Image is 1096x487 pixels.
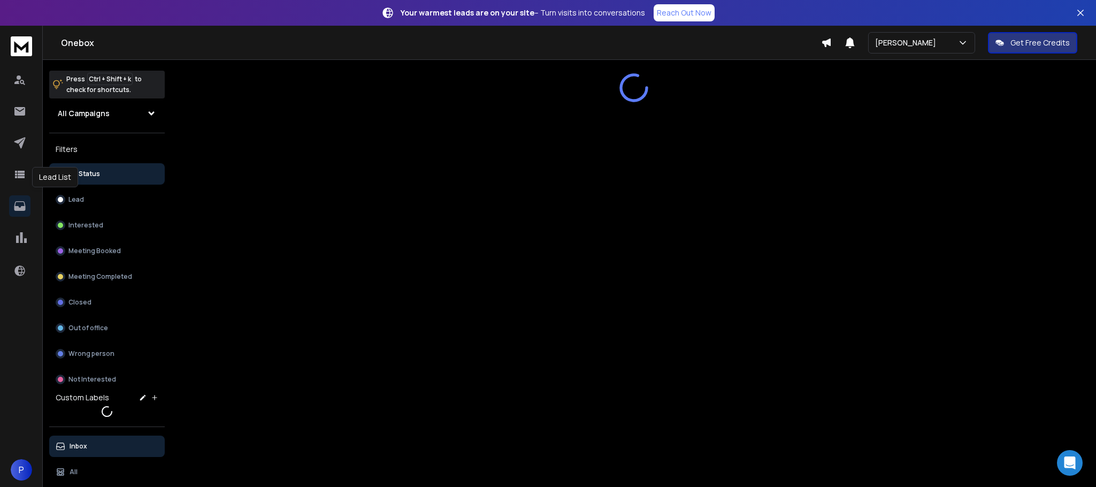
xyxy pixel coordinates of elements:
button: All [49,461,165,483]
button: All Status [49,163,165,185]
p: Meeting Booked [68,247,121,255]
p: Lead [68,195,84,204]
p: Interested [68,221,103,230]
span: Ctrl + Shift + k [87,73,133,85]
button: All Campaigns [49,103,165,124]
button: Lead [49,189,165,210]
button: Interested [49,215,165,236]
p: Wrong person [68,349,114,358]
strong: Your warmest leads are on your site [401,7,534,18]
p: [PERSON_NAME] [875,37,940,48]
button: Wrong person [49,343,165,364]
button: Closed [49,292,165,313]
h1: Onebox [61,36,821,49]
h3: Custom Labels [56,392,109,403]
p: Meeting Completed [68,272,132,281]
div: Lead List [32,167,78,187]
button: Meeting Completed [49,266,165,287]
div: Open Intercom Messenger [1057,450,1083,476]
button: Meeting Booked [49,240,165,262]
p: – Turn visits into conversations [401,7,645,18]
img: logo [11,36,32,56]
p: All [70,468,78,476]
p: Inbox [70,442,87,451]
h1: All Campaigns [58,108,110,119]
button: P [11,459,32,481]
p: Not Interested [68,375,116,384]
p: Out of office [68,324,108,332]
button: Out of office [49,317,165,339]
p: All Status [70,170,100,178]
button: Not Interested [49,369,165,390]
p: Press to check for shortcuts. [66,74,142,95]
p: Reach Out Now [657,7,711,18]
a: Reach Out Now [654,4,715,21]
button: Get Free Credits [988,32,1077,54]
p: Closed [68,298,91,307]
button: Inbox [49,436,165,457]
p: Get Free Credits [1010,37,1070,48]
h3: Filters [49,142,165,157]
